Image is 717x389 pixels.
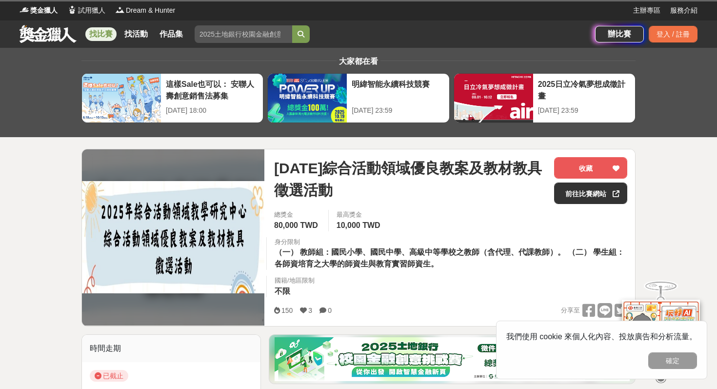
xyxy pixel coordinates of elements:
div: 登入 / 註冊 [649,26,697,42]
div: 國籍/地區限制 [275,276,315,286]
a: 服務介紹 [670,5,697,16]
span: 我們使用 cookie 來個人化內容、投放廣告和分析流量。 [506,332,697,341]
button: 收藏 [554,157,627,179]
div: 身分限制 [275,237,627,247]
img: d20b4788-230c-4a26-8bab-6e291685a538.png [275,337,630,381]
span: 獎金獵人 [30,5,58,16]
div: 這樣Sale也可以： 安聯人壽創意銷售法募集 [166,79,258,101]
span: 試用獵人 [78,5,105,16]
span: 最高獎金 [337,210,383,220]
span: 80,000 TWD [274,221,318,229]
a: 辦比賽 [595,26,644,42]
a: 明緯智能永續科技競賽[DATE] 23:59 [267,73,449,123]
img: Logo [67,5,77,15]
div: 時間走期 [82,335,260,362]
a: 作品集 [156,27,187,41]
input: 2025土地銀行校園金融創意挑戰賽：從你出發 開啟智慧金融新頁 [195,25,292,43]
a: LogoDream & Hunter [115,5,175,16]
a: 這樣Sale也可以： 安聯人壽創意銷售法募集[DATE] 18:00 [81,73,263,123]
span: 3 [308,307,312,314]
span: 分享至 [561,303,580,318]
div: [DATE] 18:00 [166,105,258,116]
span: 10,000 TWD [337,221,380,229]
button: 確定 [648,352,697,369]
a: 前往比賽網站 [554,183,627,204]
a: Logo試用獵人 [67,5,105,16]
span: 總獎金 [274,210,320,220]
img: Logo [115,5,125,15]
a: 2025日立冷氣夢想成徵計畫[DATE] 23:59 [454,73,636,123]
span: Dream & Hunter [126,5,175,16]
span: 已截止 [90,370,128,382]
img: d2146d9a-e6f6-4337-9592-8cefde37ba6b.png [622,300,700,365]
div: 明緯智能永續科技競賽 [352,79,444,101]
div: [DATE] 23:59 [352,105,444,116]
span: [DATE]綜合活動領域優良教案及教材教具徵選活動 [274,157,546,201]
span: （一） 教師組：國民小學、國民中學、高級中等學校之教師（含代理、代課教師）。 （二） 學生組：各師資培育之大學的師資生與教育實習師資生。 [275,248,624,268]
a: 主辦專區 [633,5,660,16]
div: 2025日立冷氣夢想成徵計畫 [538,79,630,101]
span: 不限 [275,287,290,295]
img: Logo [20,5,29,15]
div: [DATE] 23:59 [538,105,630,116]
span: 大家都在看 [337,57,380,65]
a: 找活動 [120,27,152,41]
span: 150 [281,307,293,314]
span: 0 [328,307,332,314]
a: Logo獎金獵人 [20,5,58,16]
img: Cover Image [82,181,264,293]
a: 找比賽 [85,27,117,41]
